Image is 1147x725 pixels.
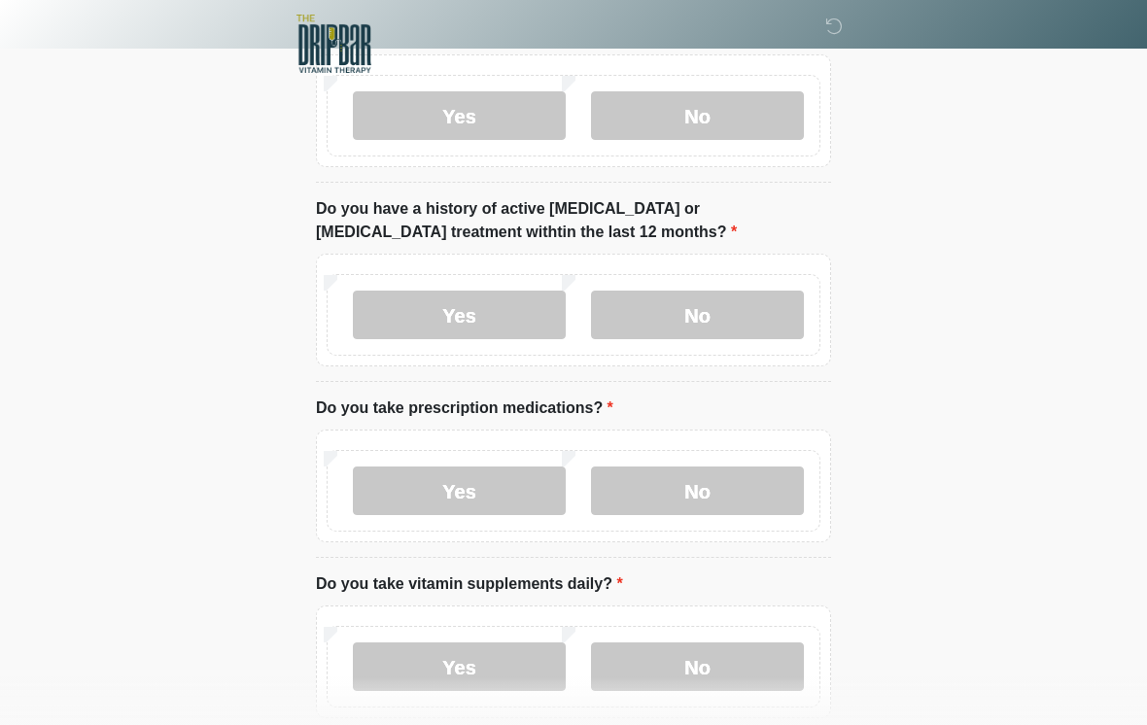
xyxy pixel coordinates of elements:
label: Yes [353,291,566,339]
label: No [591,291,804,339]
label: Yes [353,642,566,691]
label: Do you take vitamin supplements daily? [316,572,623,596]
img: The DRIPBaR - Orlando Lake Nona Logo [296,15,371,73]
label: Yes [353,466,566,515]
label: Do you have a history of active [MEDICAL_DATA] or [MEDICAL_DATA] treatment withtin the last 12 mo... [316,197,831,244]
label: Yes [353,91,566,140]
label: No [591,91,804,140]
label: Do you take prescription medications? [316,397,613,420]
label: No [591,466,804,515]
label: No [591,642,804,691]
